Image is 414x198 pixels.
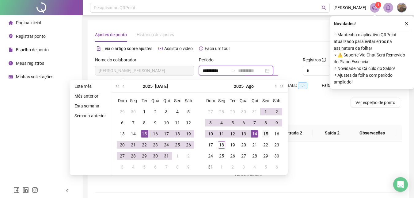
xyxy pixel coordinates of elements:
div: 15 [262,130,269,138]
span: Assista o vídeo [164,46,193,51]
td: 2025-08-08 [172,161,183,173]
div: 30 [273,152,280,160]
td: 2025-07-02 [150,106,161,117]
div: 4 [251,163,258,171]
td: 2025-07-03 [161,106,172,117]
td: 2025-08-10 [205,128,216,139]
td: 2025-07-07 [128,117,139,128]
div: 17 [163,130,170,138]
button: Ver espelho de ponto [351,98,400,107]
span: Faltas: [322,83,336,88]
td: 2025-09-01 [216,161,227,173]
td: 2025-08-19 [227,139,238,150]
span: Ver espelho de ponto [355,99,395,106]
div: 20 [240,141,247,149]
div: 28 [130,152,137,160]
div: 2 [152,108,159,115]
td: 2025-08-03 [117,161,128,173]
div: 6 [273,163,280,171]
th: Ter [227,95,238,106]
div: 25 [174,141,181,149]
div: 23 [273,141,280,149]
td: 2025-08-26 [227,150,238,161]
div: 13 [240,130,247,138]
div: 2 [229,163,236,171]
div: 30 [130,108,137,115]
div: 16 [152,130,159,138]
span: ⚬ Mantenha o aplicativo QRPoint atualizado para evitar erros na assinatura da folha! [334,31,410,52]
div: 16 [273,130,280,138]
li: Esta semana [72,102,108,110]
li: Mês anterior [72,92,108,100]
div: 29 [262,152,269,160]
th: Observações [347,125,397,142]
div: 8 [141,119,148,126]
td: 2025-08-12 [227,128,238,139]
td: 2025-08-17 [205,139,216,150]
td: 2025-07-27 [117,150,128,161]
span: facebook [13,187,20,193]
td: 2025-08-15 [260,128,271,139]
div: 10 [207,130,214,138]
span: schedule [9,75,13,79]
td: 2025-08-06 [150,161,161,173]
th: Qua [238,95,249,106]
td: 2025-08-06 [238,117,249,128]
th: Sáb [271,95,282,106]
div: 25 [218,152,225,160]
div: 9 [273,119,280,126]
td: 2025-08-08 [260,117,271,128]
div: 3 [207,119,214,126]
div: 31 [163,152,170,160]
td: 2025-08-09 [183,161,194,173]
td: 2025-07-22 [139,139,150,150]
td: 2025-08-29 [260,150,271,161]
div: 8 [262,119,269,126]
span: bell [386,5,391,10]
div: 6 [152,163,159,171]
div: 27 [240,152,247,160]
td: 2025-09-03 [238,161,249,173]
td: 2025-09-05 [260,161,271,173]
td: 2025-08-01 [172,150,183,161]
td: 2025-08-11 [216,128,227,139]
div: H. TRAB.: [279,82,322,89]
div: 4 [218,119,225,126]
div: 5 [141,163,148,171]
div: 6 [240,119,247,126]
label: Período [199,56,218,63]
td: 2025-08-27 [238,150,249,161]
span: file-text [97,46,101,51]
span: youtube [158,46,163,51]
div: 1 [174,152,181,160]
td: 2025-07-27 [205,106,216,117]
div: 12 [185,119,192,126]
span: Registrar ponto [16,34,46,39]
td: 2025-08-16 [271,128,282,139]
div: 9 [152,119,159,126]
th: Seg [128,95,139,106]
td: 2025-08-31 [205,161,216,173]
span: history [199,46,203,51]
td: 2025-08-05 [227,117,238,128]
div: 3 [240,163,247,171]
span: Minhas solicitações [16,74,53,79]
span: close [405,21,409,26]
div: 11 [174,119,181,126]
td: 2025-08-02 [271,106,282,117]
span: clock-circle [9,61,13,65]
div: 9 [185,163,192,171]
span: 1 [377,3,379,7]
div: 24 [163,141,170,149]
span: Espelho de ponto [16,47,49,52]
div: 27 [207,108,214,115]
button: next-year [272,80,278,92]
span: notification [372,5,378,10]
div: 29 [119,108,126,115]
td: 2025-08-28 [249,150,260,161]
td: 2025-08-05 [139,161,150,173]
div: 2 [185,152,192,160]
td: 2025-07-30 [238,106,249,117]
div: 7 [130,119,137,126]
th: Qui [249,95,260,106]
